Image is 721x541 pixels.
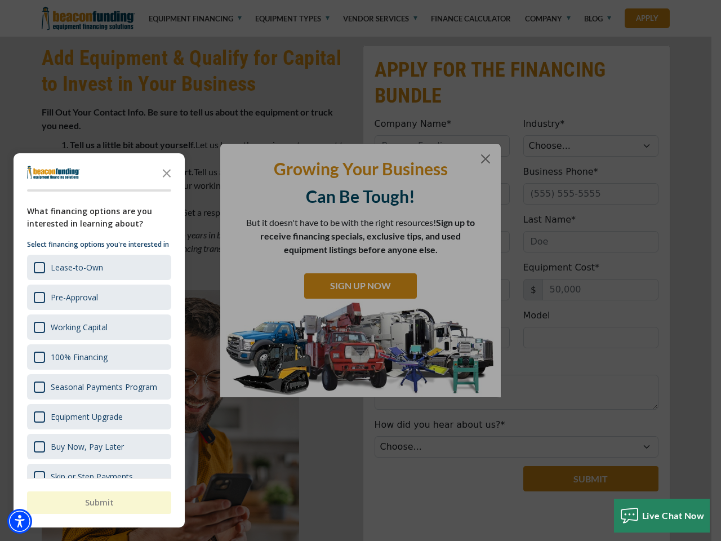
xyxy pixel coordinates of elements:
p: Select financing options you're interested in [27,239,171,250]
div: Accessibility Menu [7,509,32,534]
div: Pre-Approval [51,292,98,303]
div: Equipment Upgrade [51,411,123,422]
div: Working Capital [27,314,171,340]
button: Live Chat Now [614,499,710,533]
div: Buy Now, Pay Later [51,441,124,452]
div: Lease-to-Own [27,255,171,280]
img: Company logo [27,166,80,179]
div: Seasonal Payments Program [51,382,157,392]
span: Live Chat Now [642,510,705,521]
div: Seasonal Payments Program [27,374,171,400]
div: Lease-to-Own [51,262,103,273]
div: Equipment Upgrade [27,404,171,429]
div: 100% Financing [51,352,108,362]
div: Pre-Approval [27,285,171,310]
div: 100% Financing [27,344,171,370]
div: What financing options are you interested in learning about? [27,205,171,230]
button: Submit [27,491,171,514]
div: Skip or Step Payments [51,471,133,482]
button: Close the survey [155,161,178,184]
div: Survey [14,153,185,527]
div: Buy Now, Pay Later [27,434,171,459]
div: Skip or Step Payments [27,464,171,489]
div: Working Capital [51,322,108,332]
